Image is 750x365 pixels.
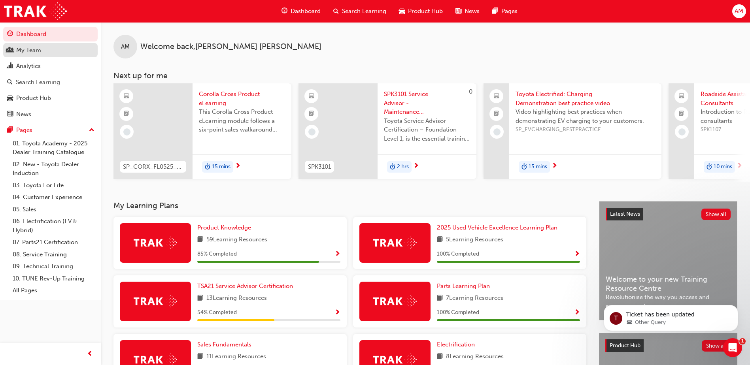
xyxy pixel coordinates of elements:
[3,59,98,73] a: Analytics
[437,341,475,348] span: Electrification
[437,282,490,290] span: Parts Learning Plan
[739,338,746,344] span: 1
[679,91,684,102] span: laptop-icon
[197,224,251,231] span: Product Knowledge
[16,110,31,119] div: News
[449,3,486,19] a: news-iconNews
[446,352,504,362] span: 8 Learning Resources
[123,162,183,171] span: SP_CORX_FL0525_EL
[197,235,203,245] span: book-icon
[9,215,98,236] a: 06. Electrification (EV & Hybrid)
[9,284,98,297] a: All Pages
[16,46,41,55] div: My Team
[3,27,98,41] a: Dashboard
[465,7,480,16] span: News
[206,352,266,362] span: 11 Learning Resources
[7,95,13,102] span: car-icon
[308,128,315,135] span: learningRecordVerb_NONE-icon
[723,338,742,357] iframe: Intercom live chat
[437,282,493,291] a: Parts Learning Plan
[592,288,750,344] iframe: Intercom notifications message
[702,340,731,352] button: Show all
[206,294,267,303] span: 13 Learning Resources
[373,237,417,249] img: Trak
[134,237,177,249] img: Trak
[701,209,731,220] button: Show all
[9,137,98,158] a: 01. Toyota Academy - 2025 Dealer Training Catalogue
[493,128,501,135] span: learningRecordVerb_NONE-icon
[610,342,640,349] span: Product Hub
[737,163,742,170] span: next-icon
[199,107,285,134] span: This Corolla Cross Product eLearning module follows a six-point sales walkaround format, designed...
[610,211,640,217] span: Latest News
[397,162,409,171] span: 2 hrs
[492,6,498,16] span: pages-icon
[606,208,731,220] a: Latest NewsShow all
[605,339,731,352] a: Product HubShow all
[334,308,340,318] button: Show Progress
[574,309,580,316] span: Show Progress
[4,2,67,20] img: Trak
[373,295,417,307] img: Trak
[9,203,98,216] a: 05. Sales
[7,111,13,118] span: news-icon
[384,117,470,143] span: Toyota Service Advisor Certification – Foundation Level 1, is the essential training course for a...
[89,125,94,135] span: up-icon
[199,90,285,107] span: Corolla Cross Product eLearning
[197,341,251,348] span: Sales Fundamentals
[437,352,443,362] span: book-icon
[197,352,203,362] span: book-icon
[574,249,580,259] button: Show Progress
[7,47,13,54] span: people-icon
[437,340,478,349] a: Electrification
[113,201,586,210] h3: My Learning Plans
[342,7,386,16] span: Search Learning
[205,162,210,172] span: duration-icon
[16,62,41,71] div: Analytics
[101,71,750,80] h3: Next up for me
[484,83,661,179] a: Toyota Electrified: Charging Demonstration best practice videoVideo highlighting best practices w...
[334,309,340,316] span: Show Progress
[437,224,557,231] span: 2025 Used Vehicle Excellence Learning Plan
[413,163,419,170] span: next-icon
[9,236,98,248] a: 07. Parts21 Certification
[7,31,13,38] span: guage-icon
[16,78,60,87] div: Search Learning
[197,340,255,349] a: Sales Fundamentals
[197,223,254,232] a: Product Knowledge
[599,201,737,320] a: Latest NewsShow allWelcome to your new Training Resource CentreRevolutionise the way you access a...
[134,295,177,307] img: Trak
[408,7,443,16] span: Product Hub
[437,250,479,259] span: 100 % Completed
[9,260,98,273] a: 09. Technical Training
[732,4,746,18] button: AM
[197,282,296,291] a: TSA21 Service Advisor Certification
[140,42,321,51] span: Welcome back , [PERSON_NAME] [PERSON_NAME]
[334,249,340,259] button: Show Progress
[735,7,743,16] span: AM
[309,109,314,119] span: booktick-icon
[121,42,130,51] span: AM
[16,94,51,103] div: Product Hub
[3,123,98,137] button: Pages
[446,235,503,245] span: 5 Learning Resources
[87,349,93,359] span: prev-icon
[3,75,98,90] a: Search Learning
[3,25,98,123] button: DashboardMy TeamAnalyticsSearch LearningProduct HubNews
[7,127,13,134] span: pages-icon
[437,294,443,303] span: book-icon
[16,126,32,135] div: Pages
[707,162,712,172] span: duration-icon
[437,223,561,232] a: 2025 Used Vehicle Excellence Learning Plan
[516,125,655,134] span: SP_EVCHARGING_BESTPRACTICE
[437,235,443,245] span: book-icon
[327,3,393,19] a: search-iconSearch Learning
[124,109,129,119] span: booktick-icon
[469,88,472,95] span: 0
[437,308,479,317] span: 100 % Completed
[308,162,331,171] span: SPK3101
[606,275,731,293] span: Welcome to your new Training Resource Centre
